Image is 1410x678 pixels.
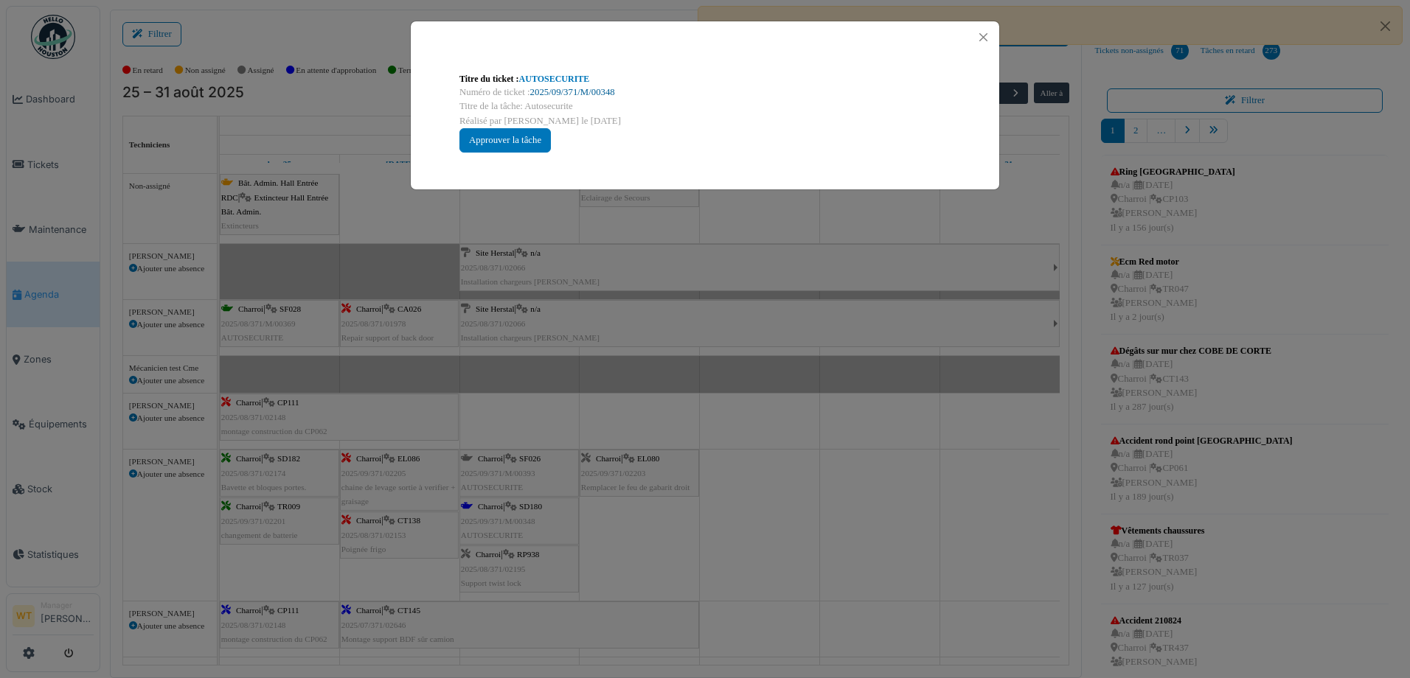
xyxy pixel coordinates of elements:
div: Titre du ticket : [459,72,951,85]
div: Approuver la tâche [459,128,551,153]
div: Numéro de ticket : [459,85,951,99]
button: Close [973,27,993,47]
div: Réalisé par [PERSON_NAME] le [DATE] [459,114,951,128]
a: 2025/09/371/M/00348 [530,87,615,97]
a: AUTOSECURITE [519,74,590,84]
div: Titre de la tâche: Autosecurite [459,99,951,113]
